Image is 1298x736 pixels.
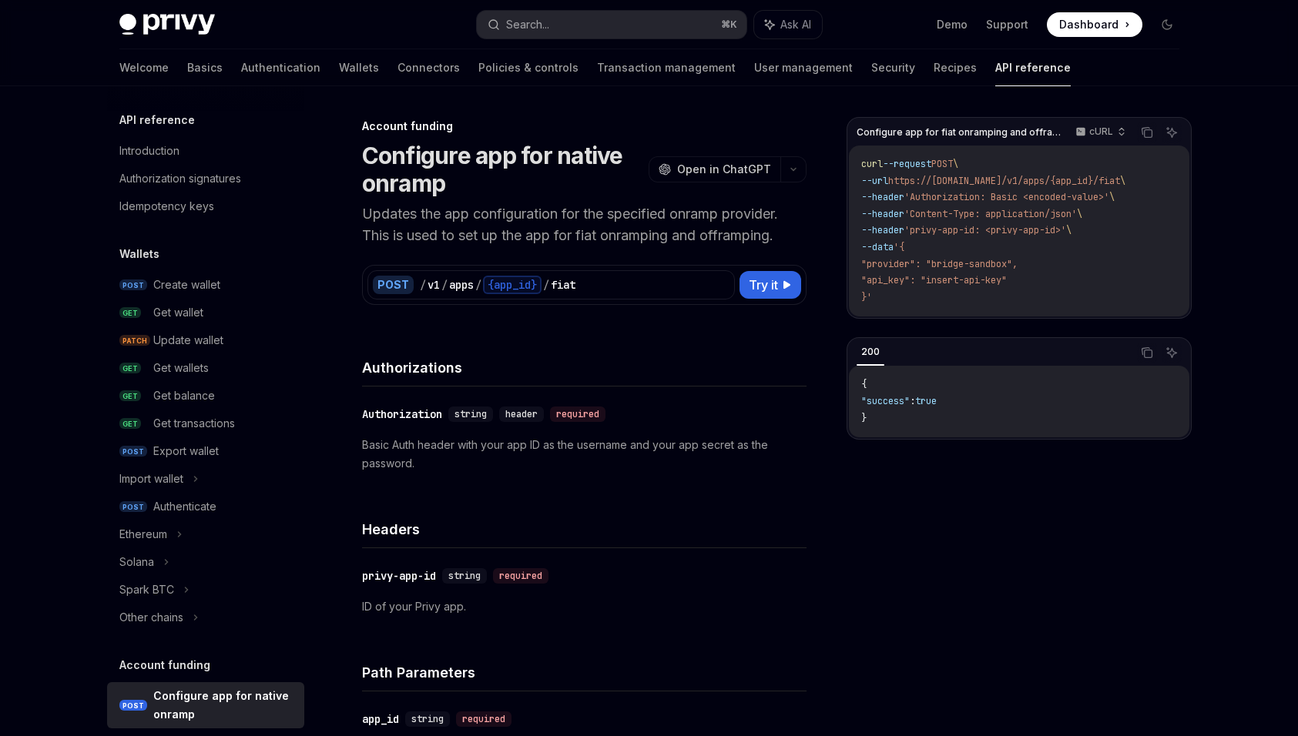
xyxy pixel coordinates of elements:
[107,165,304,192] a: Authorization signatures
[861,258,1018,270] span: "provider": "bridge-sandbox",
[1067,119,1132,146] button: cURL
[362,142,642,197] h1: Configure app for native onramp
[597,49,736,86] a: Transaction management
[153,331,223,350] div: Update wallet
[883,158,931,170] span: --request
[153,359,209,377] div: Get wallets
[861,378,867,390] span: {
[107,271,304,299] a: POSTCreate wallet
[857,343,884,361] div: 200
[397,49,460,86] a: Connectors
[119,197,214,216] div: Idempotency keys
[505,408,538,420] span: header
[861,175,888,187] span: --url
[362,406,442,422] div: Authorization
[904,224,1066,236] span: 'privy-app-id: <privy-app-id>'
[478,49,579,86] a: Policies & controls
[119,501,147,513] span: POST
[362,119,807,134] div: Account funding
[428,277,440,293] div: v1
[420,277,426,293] div: /
[119,656,210,674] h5: Account funding
[749,276,778,294] span: Try it
[721,18,737,31] span: ⌘ K
[362,203,807,246] p: Updates the app configuration for the specified onramp provider. This is used to set up the app f...
[448,570,481,582] span: string
[119,580,174,599] div: Spark BTC
[153,414,235,433] div: Get transactions
[153,303,203,322] div: Get wallet
[107,382,304,410] a: GETGet balance
[119,307,141,319] span: GET
[119,363,141,374] span: GET
[153,386,215,405] div: Get balance
[986,17,1028,32] a: Support
[441,277,448,293] div: /
[153,687,295,724] div: Configure app for native onramp
[362,357,807,378] h4: Authorizations
[119,446,147,457] span: POST
[904,208,1077,220] span: 'Content-Type: application/json'
[1120,175,1125,187] span: \
[119,111,195,129] h5: API reference
[119,49,169,86] a: Welcome
[153,497,216,516] div: Authenticate
[1137,343,1157,363] button: Copy the contents from the code block
[107,437,304,465] a: POSTExport wallet
[411,713,444,725] span: string
[861,208,904,220] span: --header
[373,276,414,294] div: POST
[937,17,968,32] a: Demo
[861,274,1007,286] span: "api_key": "insert-api-key"
[871,49,915,86] a: Security
[119,14,215,35] img: dark logo
[934,49,977,86] a: Recipes
[119,390,141,402] span: GET
[1162,122,1182,142] button: Ask AI
[1059,17,1119,32] span: Dashboard
[107,682,304,728] a: POSTConfigure app for native onramp
[550,406,605,422] div: required
[857,126,1061,139] span: Configure app for fiat onramping and offramping.
[477,11,746,38] button: Search...⌘K
[931,158,953,170] span: POST
[1162,343,1182,363] button: Ask AI
[107,493,304,520] a: POSTAuthenticate
[1137,122,1157,142] button: Copy the contents from the code block
[454,408,487,420] span: string
[153,276,220,294] div: Create wallet
[780,17,811,32] span: Ask AI
[119,470,183,488] div: Import wallet
[119,553,154,571] div: Solana
[107,299,304,326] a: GETGet wallet
[740,271,801,299] button: Try it
[861,291,872,303] span: }'
[506,15,549,34] div: Search...
[107,192,304,220] a: Idempotency keys
[456,711,511,727] div: required
[915,395,937,407] span: true
[904,191,1109,203] span: 'Authorization: Basic <encoded-value>'
[475,277,481,293] div: /
[362,597,807,616] p: ID of your Privy app.
[153,442,219,460] div: Export wallet
[449,277,474,293] div: apps
[119,608,183,627] div: Other chains
[1109,191,1115,203] span: \
[754,49,853,86] a: User management
[1066,224,1072,236] span: \
[107,137,304,165] a: Introduction
[953,158,958,170] span: \
[119,700,147,711] span: POST
[187,49,223,86] a: Basics
[107,410,304,437] a: GETGet transactions
[1077,208,1082,220] span: \
[861,224,904,236] span: --header
[754,11,822,38] button: Ask AI
[362,711,399,727] div: app_id
[339,49,379,86] a: Wallets
[119,142,179,160] div: Introduction
[362,436,807,473] p: Basic Auth header with your app ID as the username and your app secret as the password.
[119,279,147,291] span: POST
[119,525,167,544] div: Ethereum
